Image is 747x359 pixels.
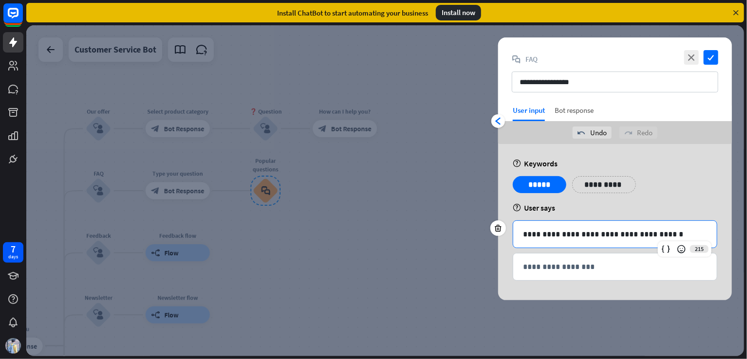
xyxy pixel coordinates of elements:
div: Redo [619,126,657,139]
a: 7 days [3,242,23,263]
div: Keywords [513,159,717,168]
div: days [8,253,18,260]
i: arrowhead_left [494,117,502,125]
i: help [513,160,521,167]
span: FAQ [525,54,538,64]
div: Undo [573,126,612,139]
div: Bot response [555,106,594,121]
i: undo [578,129,585,137]
div: User input [513,106,545,115]
i: help [513,204,521,212]
i: check [704,50,718,65]
i: block_faq [512,55,521,64]
i: redo [624,129,632,137]
div: User says [513,203,717,213]
div: 7 [11,245,16,253]
button: Open LiveChat chat widget [8,4,37,33]
div: Install now [436,5,481,20]
div: Install ChatBot to start automating your business [277,8,428,18]
i: close [684,50,699,65]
